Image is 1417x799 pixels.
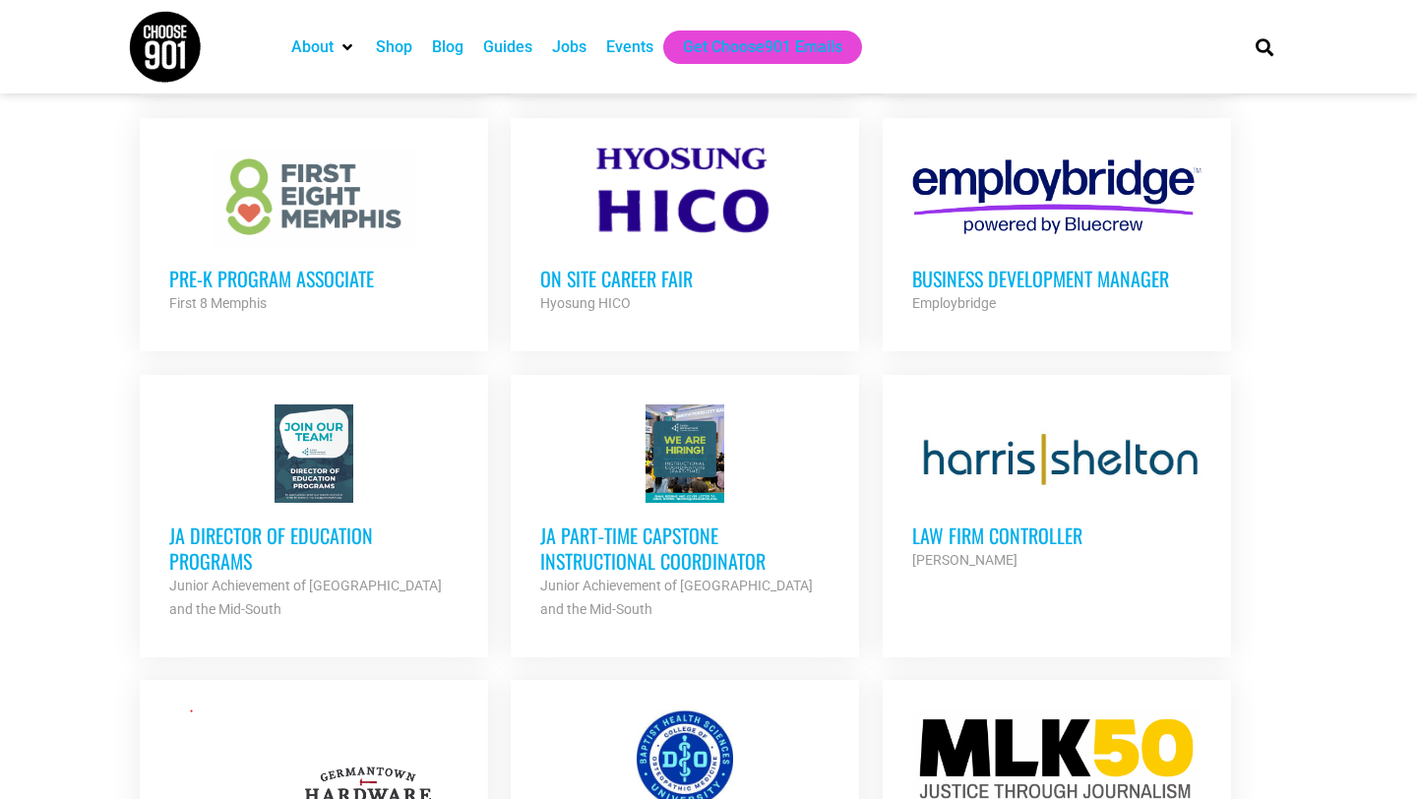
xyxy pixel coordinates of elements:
[169,295,267,311] strong: First 8 Memphis
[483,35,532,59] a: Guides
[912,295,996,311] strong: Employbridge
[540,578,813,617] strong: Junior Achievement of [GEOGRAPHIC_DATA] and the Mid-South
[140,118,488,344] a: Pre-K Program Associate First 8 Memphis
[606,35,653,59] a: Events
[511,118,859,344] a: On Site Career Fair Hyosung HICO
[1249,31,1281,63] div: Search
[432,35,463,59] a: Blog
[552,35,586,59] a: Jobs
[883,375,1231,601] a: Law Firm Controller [PERSON_NAME]
[540,295,631,311] strong: Hyosung HICO
[291,35,334,59] a: About
[281,31,1222,64] nav: Main nav
[169,522,459,574] h3: JA Director of Education Programs
[281,31,366,64] div: About
[883,118,1231,344] a: Business Development Manager Employbridge
[511,375,859,650] a: JA Part‐time Capstone Instructional Coordinator Junior Achievement of [GEOGRAPHIC_DATA] and the M...
[912,266,1201,291] h3: Business Development Manager
[683,35,842,59] a: Get Choose901 Emails
[169,266,459,291] h3: Pre-K Program Associate
[140,375,488,650] a: JA Director of Education Programs Junior Achievement of [GEOGRAPHIC_DATA] and the Mid-South
[376,35,412,59] a: Shop
[540,522,830,574] h3: JA Part‐time Capstone Instructional Coordinator
[169,578,442,617] strong: Junior Achievement of [GEOGRAPHIC_DATA] and the Mid-South
[912,522,1201,548] h3: Law Firm Controller
[912,552,1017,568] strong: [PERSON_NAME]
[540,266,830,291] h3: On Site Career Fair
